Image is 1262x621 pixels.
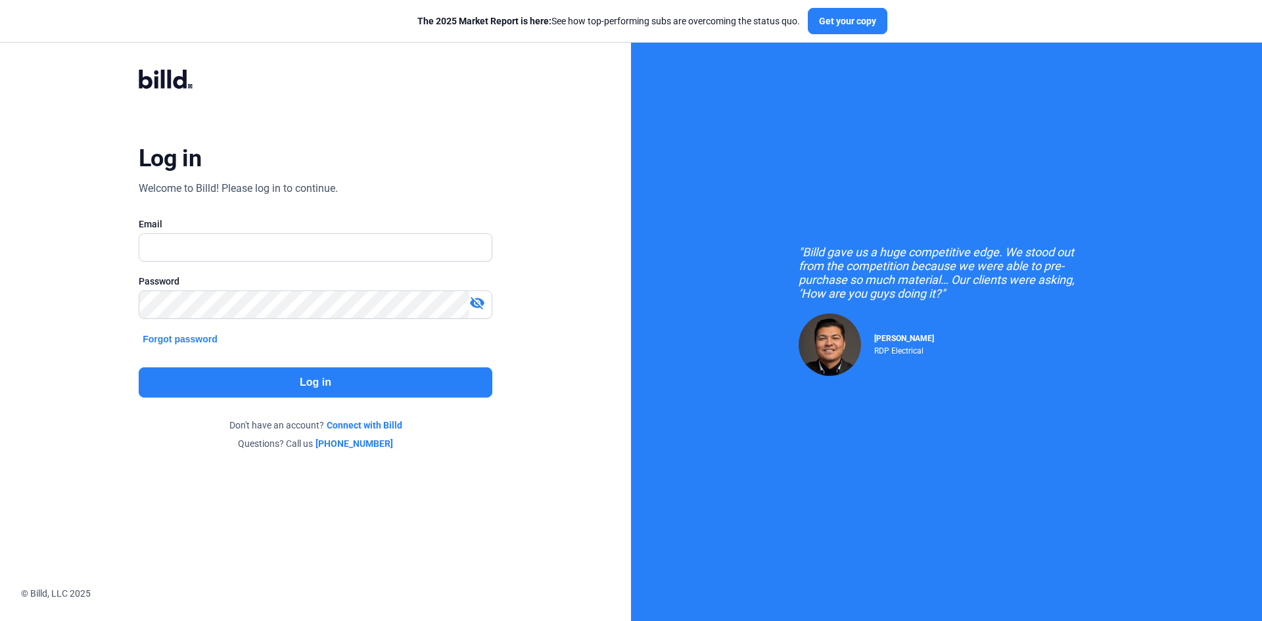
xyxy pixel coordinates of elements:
a: [PHONE_NUMBER] [315,437,393,450]
div: "Billd gave us a huge competitive edge. We stood out from the competition because we were able to... [799,245,1094,300]
div: Password [139,275,492,288]
div: Don't have an account? [139,419,492,432]
div: Email [139,218,492,231]
div: Welcome to Billd! Please log in to continue. [139,181,338,196]
a: Connect with Billd [327,419,402,432]
button: Log in [139,367,492,398]
div: RDP Electrical [874,343,934,356]
div: Log in [139,144,201,173]
button: Get your copy [808,8,887,34]
div: See how top-performing subs are overcoming the status quo. [417,14,800,28]
span: The 2025 Market Report is here: [417,16,551,26]
img: Raul Pacheco [799,313,861,376]
div: Questions? Call us [139,437,492,450]
button: Forgot password [139,332,222,346]
mat-icon: visibility_off [469,295,485,311]
span: [PERSON_NAME] [874,334,934,343]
